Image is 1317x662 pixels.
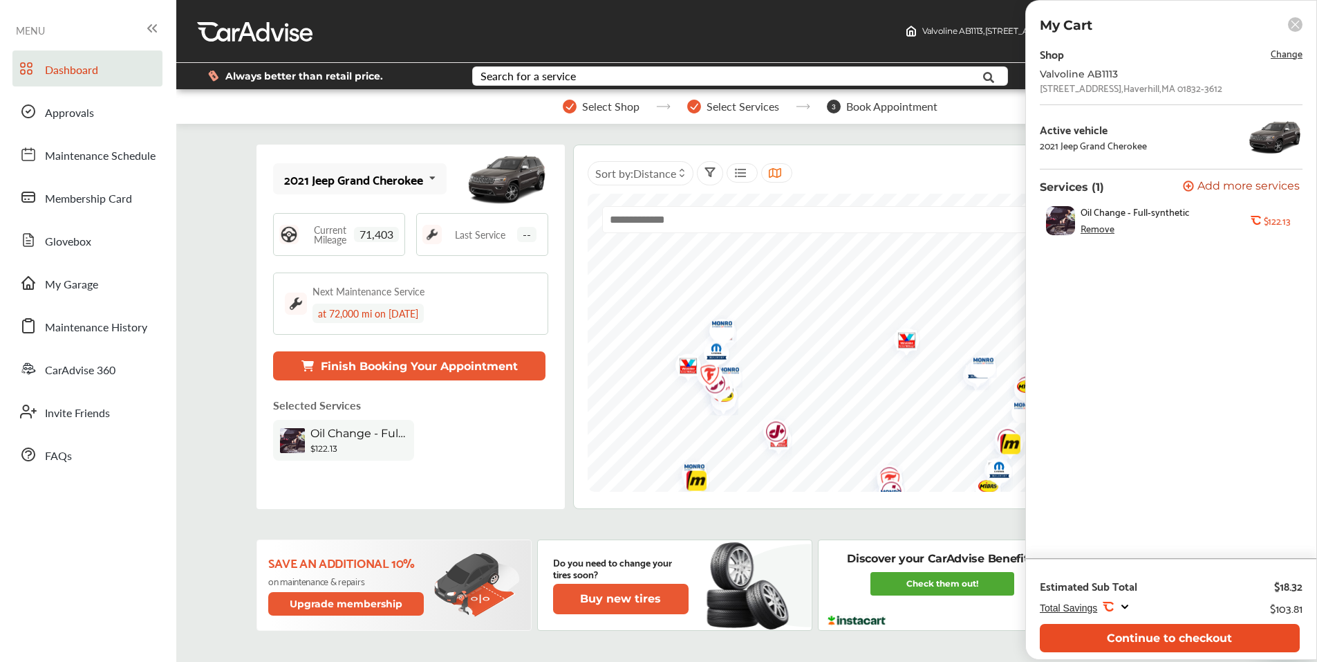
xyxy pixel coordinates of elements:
[699,311,734,341] div: Map marker
[1001,393,1038,423] img: logo-monro.png
[45,448,72,466] span: FAQs
[960,348,997,378] img: logo-monro.png
[846,100,937,113] span: Book Appointment
[279,225,299,244] img: steering_logo
[693,334,730,374] img: logo-mopar.png
[1183,181,1302,194] a: Add more services
[312,304,424,323] div: at 72,000 mi on [DATE]
[753,412,787,456] div: Map marker
[273,397,361,413] p: Selected Services
[673,461,708,505] div: Map marker
[803,489,837,533] div: Map marker
[1040,123,1147,136] div: Active vehicle
[955,353,991,392] img: logo-mopar.png
[673,461,710,505] img: logo-meineke.png
[756,420,790,463] div: Map marker
[1046,206,1075,235] img: oil-change-thumb.jpg
[16,25,45,36] span: MENU
[1270,598,1302,617] div: $103.81
[955,353,989,392] div: Map marker
[280,428,305,453] img: oil-change-thumb.jpg
[1183,181,1300,194] button: Add more services
[665,347,700,390] div: Map marker
[1264,215,1291,226] b: $122.13
[553,584,691,614] a: Buy new tires
[1040,140,1147,151] div: 2021 Jeep Grand Cherokee
[687,100,701,113] img: stepper-checkmark.b5569197.svg
[45,62,98,80] span: Dashboard
[1004,367,1040,411] img: logo-jiffylube.png
[354,227,399,242] span: 71,403
[268,576,427,587] p: on maintenance & repairs
[1081,223,1114,234] div: Remove
[868,480,902,510] div: Map marker
[974,451,1009,495] div: Map marker
[965,470,1000,506] div: Map marker
[1040,624,1300,652] button: Continue to checkout
[12,50,162,86] a: Dashboard
[692,364,727,407] div: Map marker
[976,452,1011,492] div: Map marker
[1247,116,1302,158] img: 13879_st0640_046.jpg
[867,462,904,506] img: logo-firestone.png
[285,293,307,315] img: maintenance_logo
[693,334,728,374] div: Map marker
[922,26,1161,36] span: Valvoline AB1113 , [STREET_ADDRESS] Haverhill , MA 01832-3612
[1040,44,1064,63] div: Shop
[1040,17,1092,33] p: My Cart
[517,227,536,242] span: --
[697,369,731,412] div: Map marker
[803,489,839,533] img: logo-jiffylube.png
[987,425,1024,468] img: logo-meineke.png
[273,351,545,380] button: Finish Booking Your Appointment
[906,26,917,37] img: header-home-logo.8d720a4f.svg
[268,592,424,616] button: Upgrade membership
[45,233,91,251] span: Glovebox
[827,100,841,113] span: 3
[866,458,901,502] div: Map marker
[686,356,723,399] img: logo-firestone.png
[700,380,737,416] img: Midas+Logo_RGB.png
[1040,68,1261,80] div: Valvoline AB1113
[12,179,162,215] a: Membership Card
[12,222,162,258] a: Glovebox
[422,225,442,244] img: maintenance_logo
[12,394,162,430] a: Invite Friends
[671,454,706,484] div: Map marker
[208,70,218,82] img: dollor_label_vector.a70140d1.svg
[45,190,132,208] span: Membership Card
[656,104,671,109] img: stepper-arrow.e24c07c6.svg
[1004,371,1038,407] div: Map marker
[1081,206,1190,217] span: Oil Change - Full-synthetic
[45,405,110,423] span: Invite Friends
[225,71,383,81] span: Always better than retail price.
[705,536,796,634] img: new-tire.a0c7fe23.svg
[12,436,162,472] a: FAQs
[665,347,702,390] img: logo-valvoline.png
[582,100,639,113] span: Select Shop
[45,147,156,165] span: Maintenance Schedule
[312,284,424,298] div: Next Maintenance Service
[310,427,407,440] span: Oil Change - Full-synthetic
[553,556,689,580] p: Do you need to change your tires soon?
[974,451,1011,495] img: logo-valvoline.png
[1001,393,1036,423] div: Map marker
[984,420,1021,463] img: logo-jiffylube.png
[434,553,520,617] img: update-membership.81812027.svg
[12,308,162,344] a: Maintenance History
[1274,579,1302,593] div: $18.32
[455,230,505,239] span: Last Service
[284,172,423,186] div: 2021 Jeep Grand Cherokee
[984,420,1019,463] div: Map marker
[310,443,337,454] b: $122.13
[12,93,162,129] a: Approvals
[553,584,689,614] button: Buy new tires
[588,194,1214,492] canvas: Map
[699,311,736,341] img: logo-monro.png
[686,356,721,399] div: Map marker
[868,472,903,516] div: Map marker
[1271,45,1302,61] span: Change
[826,616,888,625] img: instacart-logo.217963cc.svg
[753,412,790,456] img: logo-jiffylube.png
[870,572,1014,596] a: Check them out!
